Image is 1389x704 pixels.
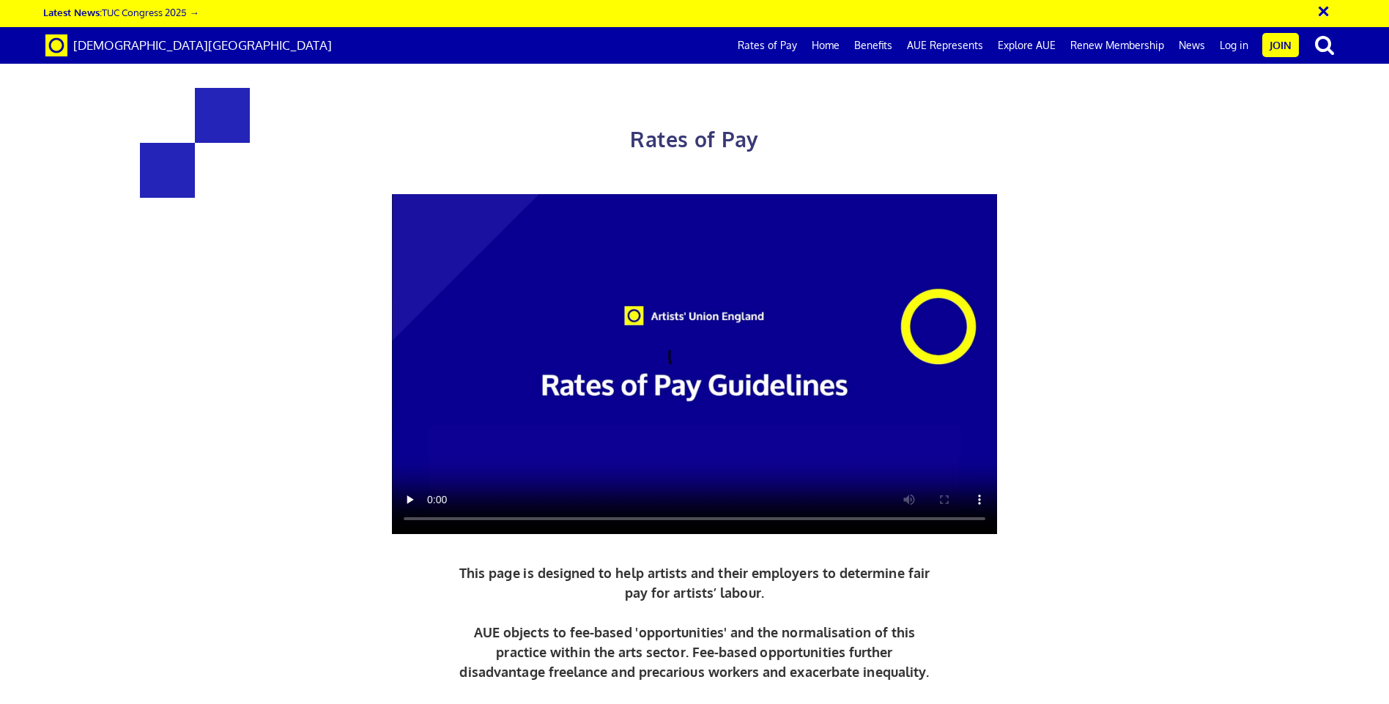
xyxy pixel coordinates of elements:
[1302,29,1347,60] button: search
[456,563,934,682] p: This page is designed to help artists and their employers to determine fair pay for artists’ labo...
[1063,27,1171,64] a: Renew Membership
[990,27,1063,64] a: Explore AUE
[630,126,758,152] span: Rates of Pay
[1171,27,1212,64] a: News
[847,27,900,64] a: Benefits
[43,6,199,18] a: Latest News:TUC Congress 2025 →
[34,27,343,64] a: Brand [DEMOGRAPHIC_DATA][GEOGRAPHIC_DATA]
[1212,27,1256,64] a: Log in
[900,27,990,64] a: AUE Represents
[73,37,332,53] span: [DEMOGRAPHIC_DATA][GEOGRAPHIC_DATA]
[43,6,102,18] strong: Latest News:
[1262,33,1299,57] a: Join
[730,27,804,64] a: Rates of Pay
[804,27,847,64] a: Home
